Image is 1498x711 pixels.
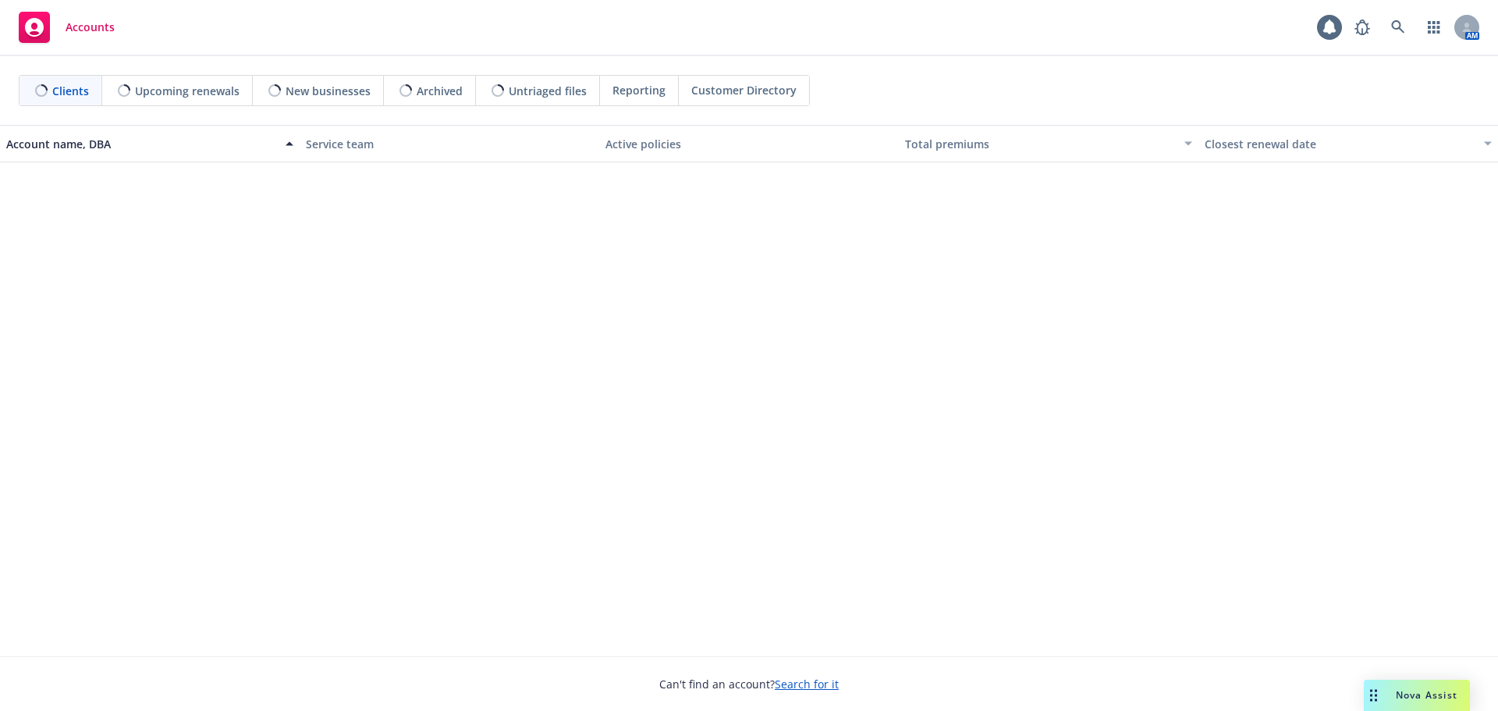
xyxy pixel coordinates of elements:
[612,82,666,98] span: Reporting
[509,83,587,99] span: Untriaged files
[1205,136,1475,152] div: Closest renewal date
[659,676,839,692] span: Can't find an account?
[905,136,1175,152] div: Total premiums
[1198,125,1498,162] button: Closest renewal date
[1418,12,1450,43] a: Switch app
[417,83,463,99] span: Archived
[1383,12,1414,43] a: Search
[306,136,593,152] div: Service team
[775,677,839,691] a: Search for it
[1364,680,1383,711] div: Drag to move
[599,125,899,162] button: Active policies
[12,5,121,49] a: Accounts
[52,83,89,99] span: Clients
[6,136,276,152] div: Account name, DBA
[1396,688,1457,702] span: Nova Assist
[300,125,599,162] button: Service team
[691,82,797,98] span: Customer Directory
[1347,12,1378,43] a: Report a Bug
[1364,680,1470,711] button: Nova Assist
[66,21,115,34] span: Accounts
[899,125,1198,162] button: Total premiums
[605,136,893,152] div: Active policies
[286,83,371,99] span: New businesses
[135,83,240,99] span: Upcoming renewals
